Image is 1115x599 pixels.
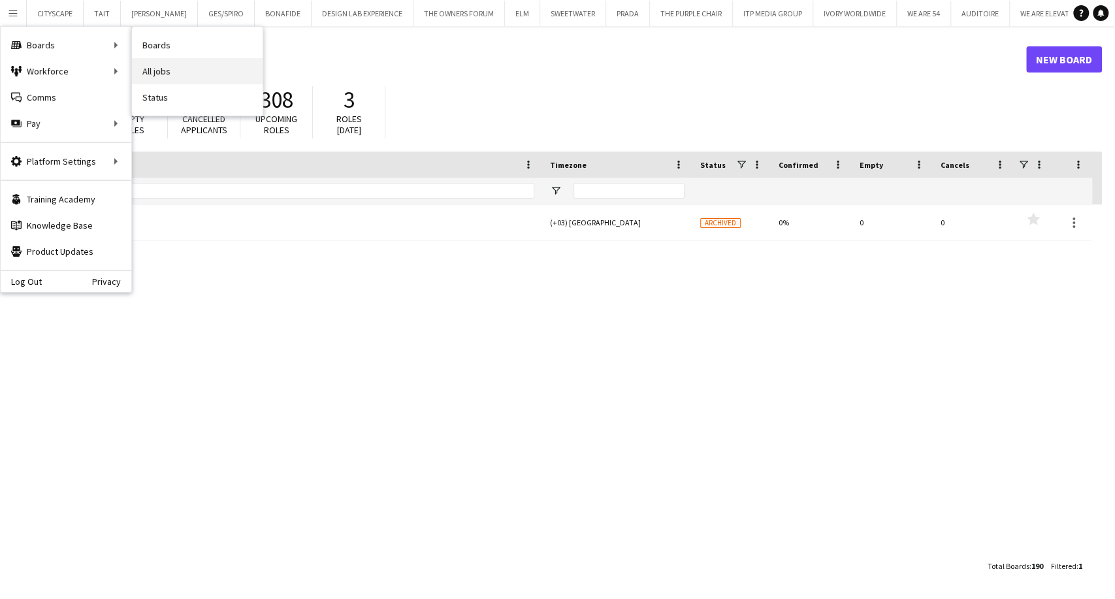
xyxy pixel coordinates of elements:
a: Privacy [92,276,131,287]
button: BONAFIDE [255,1,312,26]
div: (+03) [GEOGRAPHIC_DATA] [542,204,692,240]
a: Boards [132,32,263,58]
span: Cancels [941,160,969,170]
div: 0% [771,204,852,240]
span: Timezone [550,160,587,170]
input: Timezone Filter Input [574,183,685,199]
span: Archived [700,218,741,228]
a: Status [132,84,263,110]
button: THE PURPLE CHAIR [650,1,733,26]
span: Filtered [1051,561,1076,571]
button: Open Filter Menu [550,185,562,197]
span: Status [700,160,726,170]
button: SWEETWATER [540,1,606,26]
button: ITP MEDIA GROUP [733,1,813,26]
button: CITYSCAPE [27,1,84,26]
button: TAIT [84,1,121,26]
div: Boards [1,32,131,58]
button: IVORY WORLDWIDE [813,1,897,26]
div: 0 [933,204,1014,240]
span: 1 [1078,561,1082,571]
div: Pay [1,110,131,137]
button: WE ARE ELEVATE [1010,1,1084,26]
span: Roles [DATE] [336,113,362,136]
a: LUXURY KSA [31,204,534,241]
a: All jobs [132,58,263,84]
h1: Boards [23,50,1026,69]
span: 308 [260,86,293,114]
a: Knowledge Base [1,212,131,238]
button: WE ARE 54 [897,1,951,26]
button: AUDITOIRE [951,1,1010,26]
span: Upcoming roles [255,113,297,136]
button: GES/SPIRO [198,1,255,26]
a: Comms [1,84,131,110]
a: Log Out [1,276,42,287]
div: Workforce [1,58,131,84]
button: PRADA [606,1,650,26]
span: Total Boards [988,561,1029,571]
div: : [1051,553,1082,579]
span: Confirmed [779,160,818,170]
a: New Board [1026,46,1102,73]
a: Training Academy [1,186,131,212]
div: Platform Settings [1,148,131,174]
a: Product Updates [1,238,131,265]
span: 3 [344,86,355,114]
span: Cancelled applicants [181,113,227,136]
button: [PERSON_NAME] [121,1,198,26]
span: 190 [1031,561,1043,571]
span: Empty [860,160,883,170]
button: DESIGN LAB EXPERIENCE [312,1,413,26]
div: : [988,553,1043,579]
div: 0 [852,204,933,240]
button: THE OWNERS FORUM [413,1,505,26]
button: ELM [505,1,540,26]
input: Board name Filter Input [54,183,534,199]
